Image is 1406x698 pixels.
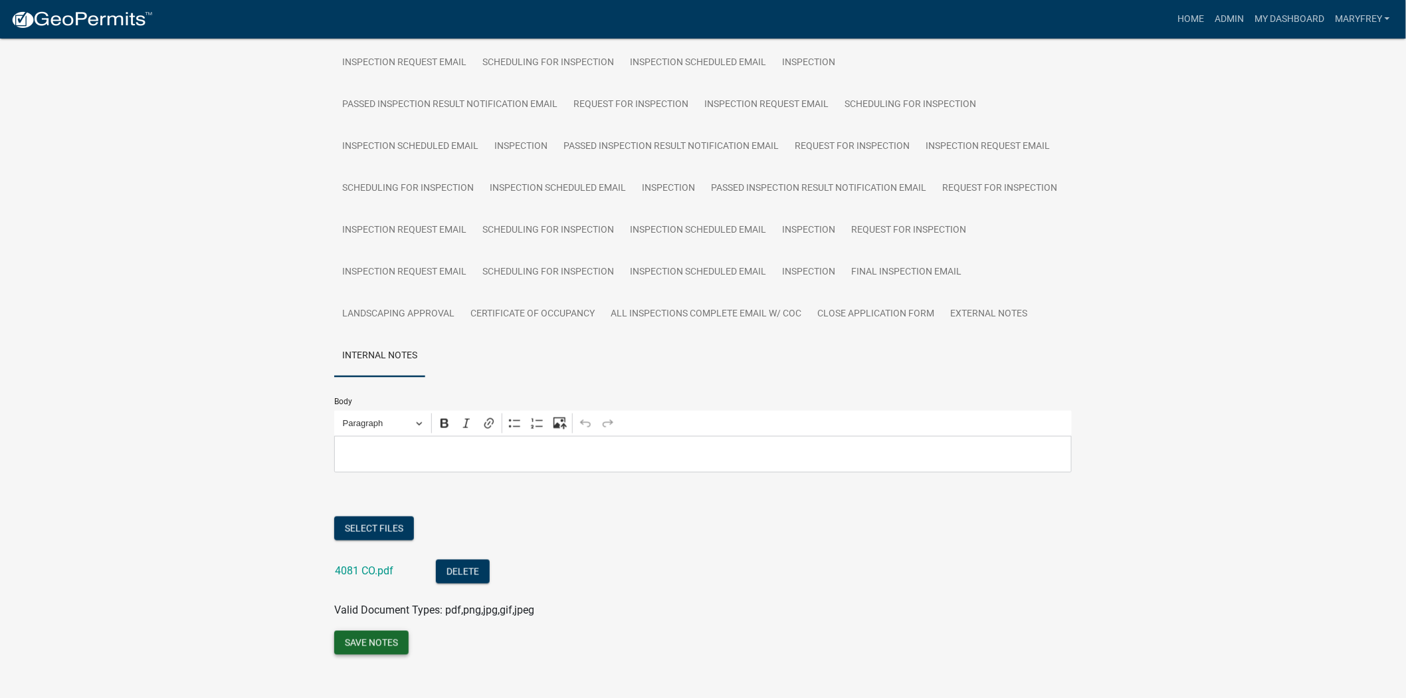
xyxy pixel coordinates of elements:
a: MaryFrey [1330,7,1395,32]
a: Final Inspection Email [843,251,969,294]
a: All Inspections Complete Email W/ COC [603,293,809,336]
a: 4081 CO.pdf [335,565,393,578]
a: Internal Notes [334,335,425,378]
a: Inspection Request Email [696,84,837,126]
wm-modal-confirm: Delete Document [436,566,490,579]
a: Request for Inspection [934,168,1065,210]
a: Passed Inspection Result Notification Email [334,84,565,126]
div: Editor toolbar [334,411,1072,436]
button: Select files [334,517,414,540]
span: Paragraph [343,415,412,431]
a: Scheduling for Inspection [474,209,622,252]
a: Inspection [774,209,843,252]
a: Close Application Form [809,293,942,336]
a: Passed Inspection Result Notification Email [555,126,787,168]
a: Inspection Request Email [334,209,474,252]
a: Inspection [774,251,843,294]
a: Scheduling for Inspection [474,251,622,294]
div: Editor editing area: main. Press Alt+0 for help. [334,436,1072,473]
a: Inspection Scheduled Email [334,126,486,168]
a: Certificate of Occupancy [462,293,603,336]
a: Admin [1209,7,1249,32]
a: Scheduling for Inspection [837,84,984,126]
a: External Notes [942,293,1035,336]
a: Inspection [774,42,843,84]
a: Inspection Request Email [334,42,474,84]
a: Inspection [486,126,555,168]
a: Inspection Scheduled Email [622,209,774,252]
button: Paragraph, Heading [337,413,429,434]
a: Inspection Request Email [334,251,474,294]
a: Inspection Scheduled Email [622,251,774,294]
a: Inspection Request Email [918,126,1058,168]
a: Inspection Scheduled Email [622,42,774,84]
a: Inspection Scheduled Email [482,168,634,210]
a: Landscaping Approval [334,293,462,336]
a: Request for Inspection [787,126,918,168]
a: Inspection [634,168,703,210]
a: Scheduling for Inspection [474,42,622,84]
span: Valid Document Types: pdf,png,jpg,gif,jpeg [334,604,534,617]
a: Passed Inspection Result Notification Email [703,168,934,210]
a: Home [1172,7,1209,32]
a: Request for Inspection [565,84,696,126]
button: Delete [436,560,490,584]
a: My Dashboard [1249,7,1330,32]
label: Body [334,398,352,406]
a: Request for Inspection [843,209,974,252]
button: Save Notes [334,631,409,655]
a: Scheduling for Inspection [334,168,482,210]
